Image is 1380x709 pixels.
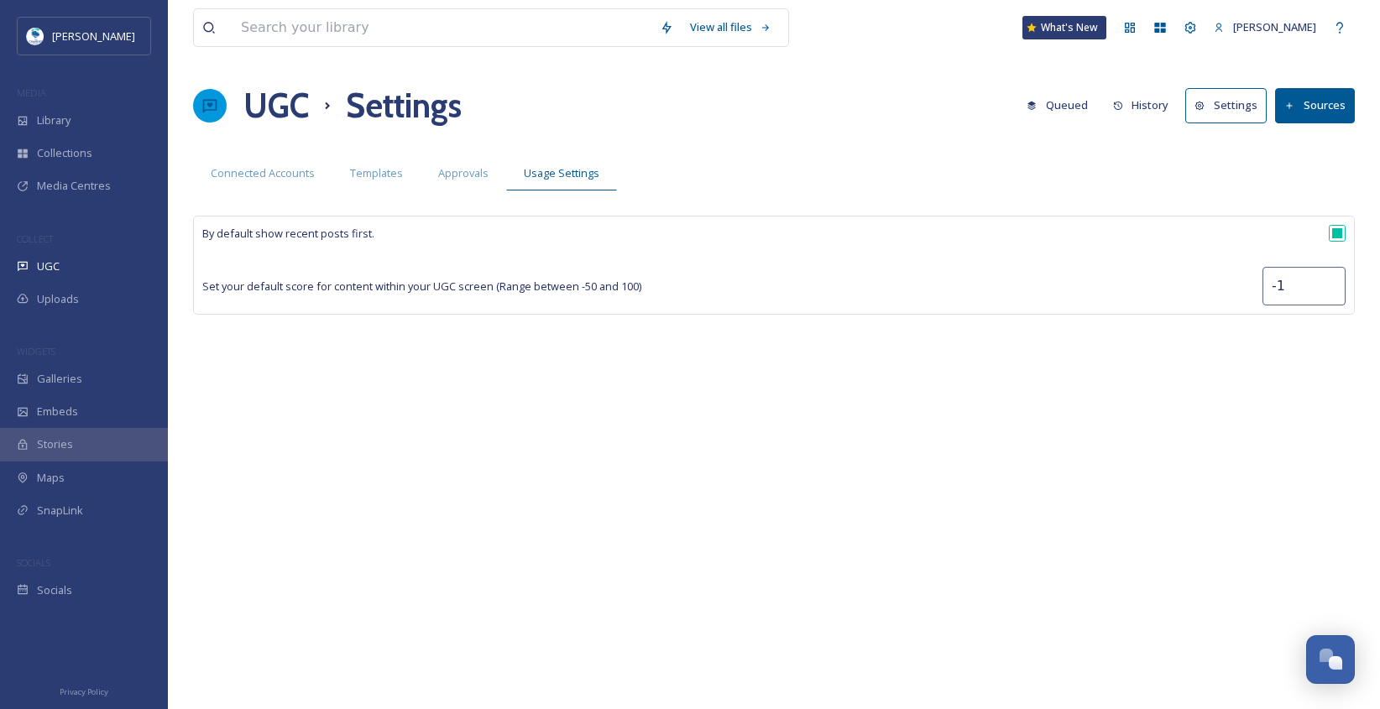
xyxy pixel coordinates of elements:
[37,470,65,486] span: Maps
[1185,88,1267,123] button: Settings
[1018,89,1096,122] button: Queued
[243,81,309,131] a: UGC
[1018,89,1105,122] a: Queued
[682,11,780,44] a: View all files
[17,86,46,99] span: MEDIA
[37,258,60,274] span: UGC
[346,81,462,131] h1: Settings
[233,9,651,46] input: Search your library
[37,178,111,194] span: Media Centres
[60,686,108,697] span: Privacy Policy
[438,165,489,181] span: Approvals
[202,226,374,242] span: By default show recent posts first.
[1306,635,1355,684] button: Open Chat
[1022,16,1106,39] a: What's New
[27,28,44,44] img: download.jpeg
[211,165,315,181] span: Connected Accounts
[1233,19,1316,34] span: [PERSON_NAME]
[17,232,53,245] span: COLLECT
[37,371,82,387] span: Galleries
[17,345,55,357] span: WIDGETS
[1185,88,1275,123] a: Settings
[524,165,599,181] span: Usage Settings
[1275,88,1355,123] button: Sources
[37,112,71,128] span: Library
[37,503,83,519] span: SnapLink
[37,145,92,161] span: Collections
[37,291,79,307] span: Uploads
[1105,89,1186,122] a: History
[1205,11,1325,44] a: [PERSON_NAME]
[52,29,135,44] span: [PERSON_NAME]
[37,404,78,420] span: Embeds
[37,436,73,452] span: Stories
[17,556,50,569] span: SOCIALS
[350,165,403,181] span: Templates
[60,680,108,701] a: Privacy Policy
[202,279,641,295] span: Set your default score for content within your UGC screen (Range between -50 and 100)
[1105,89,1178,122] button: History
[37,582,72,598] span: Socials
